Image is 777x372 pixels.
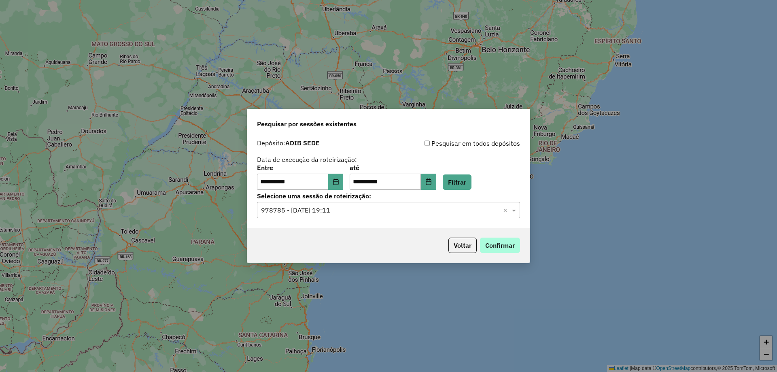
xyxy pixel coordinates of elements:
[421,174,436,190] button: Choose Date
[257,191,520,201] label: Selecione uma sessão de roteirização:
[285,139,320,147] strong: ADIB SEDE
[448,238,477,253] button: Voltar
[443,174,471,190] button: Filtrar
[257,155,357,164] label: Data de execução da roteirização:
[503,205,510,215] span: Clear all
[350,163,436,172] label: até
[388,138,520,148] div: Pesquisar em todos depósitos
[328,174,344,190] button: Choose Date
[480,238,520,253] button: Confirmar
[257,119,357,129] span: Pesquisar por sessões existentes
[257,138,320,148] label: Depósito:
[257,163,343,172] label: Entre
